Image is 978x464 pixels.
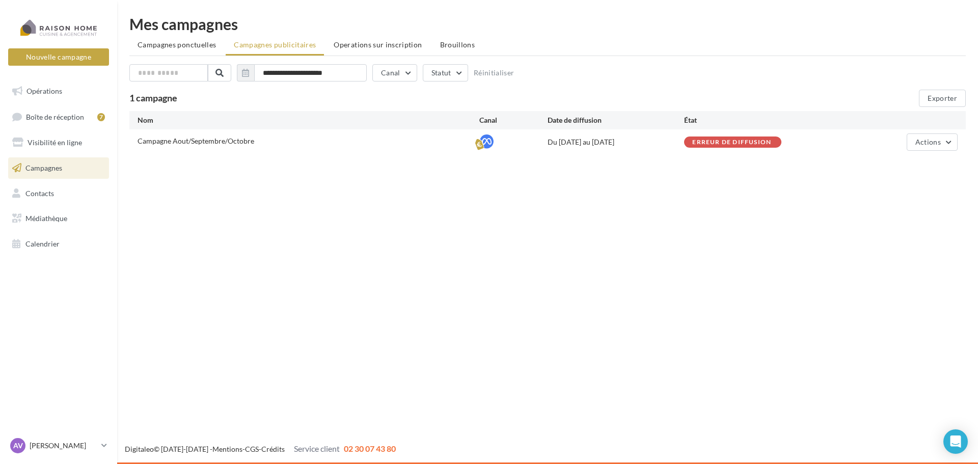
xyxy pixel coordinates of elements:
[344,444,396,453] span: 02 30 07 43 80
[129,16,966,32] div: Mes campagnes
[125,445,154,453] a: Digitaleo
[372,64,417,81] button: Canal
[8,436,109,455] a: AV [PERSON_NAME]
[6,106,111,128] a: Boîte de réception7
[692,139,771,146] div: Erreur de diffusion
[548,115,684,125] div: Date de diffusion
[6,132,111,153] a: Visibilité en ligne
[26,87,62,95] span: Opérations
[25,214,67,223] span: Médiathèque
[8,48,109,66] button: Nouvelle campagne
[25,163,62,172] span: Campagnes
[474,69,514,77] button: Réinitialiser
[138,115,479,125] div: Nom
[548,137,684,147] div: Du [DATE] au [DATE]
[943,429,968,454] div: Open Intercom Messenger
[26,112,84,121] span: Boîte de réception
[13,441,23,451] span: AV
[6,233,111,255] a: Calendrier
[919,90,966,107] button: Exporter
[25,188,54,197] span: Contacts
[28,138,82,147] span: Visibilité en ligne
[6,80,111,102] a: Opérations
[245,445,259,453] a: CGS
[138,40,216,49] span: Campagnes ponctuelles
[129,92,177,103] span: 1 campagne
[212,445,242,453] a: Mentions
[334,40,422,49] span: Operations sur inscription
[6,208,111,229] a: Médiathèque
[479,115,548,125] div: Canal
[907,133,958,151] button: Actions
[25,239,60,248] span: Calendrier
[294,444,340,453] span: Service client
[423,64,468,81] button: Statut
[138,137,254,145] span: Campagne Aout/Septembre/Octobre
[684,115,821,125] div: État
[30,441,97,451] p: [PERSON_NAME]
[125,445,396,453] span: © [DATE]-[DATE] - - -
[440,40,475,49] span: Brouillons
[97,113,105,121] div: 7
[915,138,941,146] span: Actions
[6,183,111,204] a: Contacts
[261,445,285,453] a: Crédits
[6,157,111,179] a: Campagnes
